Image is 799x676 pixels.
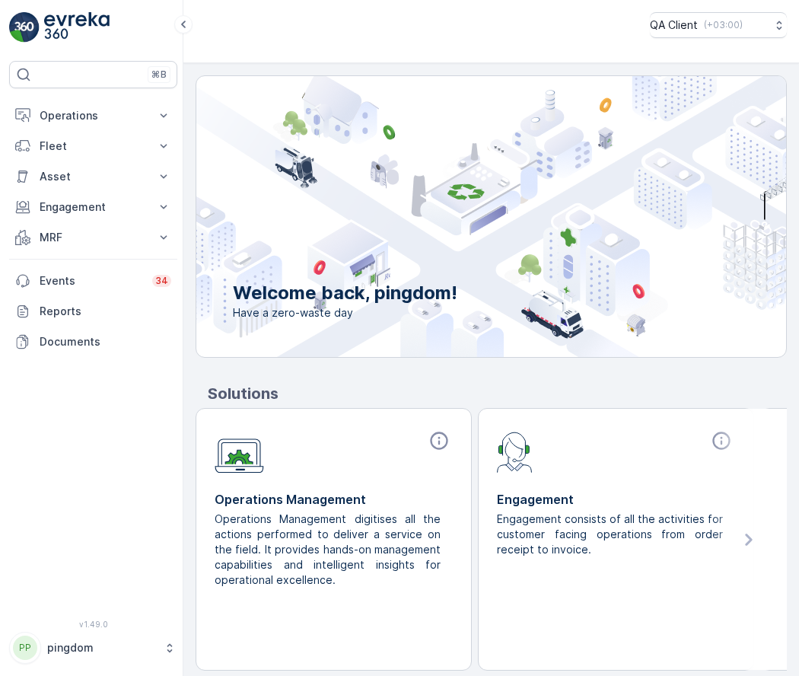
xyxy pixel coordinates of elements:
[233,305,457,320] span: Have a zero-waste day
[497,512,723,557] p: Engagement consists of all the activities for customer facing operations from order receipt to in...
[9,327,177,357] a: Documents
[40,304,171,319] p: Reports
[215,490,453,509] p: Operations Management
[40,169,147,184] p: Asset
[9,266,177,296] a: Events34
[128,76,786,357] img: city illustration
[233,281,457,305] p: Welcome back, pingdom!
[9,161,177,192] button: Asset
[9,620,177,629] span: v 1.49.0
[208,382,787,405] p: Solutions
[47,640,156,655] p: pingdom
[40,108,147,123] p: Operations
[40,334,171,349] p: Documents
[151,69,167,81] p: ⌘B
[497,490,735,509] p: Engagement
[9,632,177,664] button: PPpingdom
[40,273,143,289] p: Events
[155,275,168,287] p: 34
[9,131,177,161] button: Fleet
[13,636,37,660] div: PP
[497,430,533,473] img: module-icon
[9,222,177,253] button: MRF
[650,12,787,38] button: QA Client(+03:00)
[44,12,110,43] img: logo_light-DOdMpM7g.png
[9,192,177,222] button: Engagement
[650,18,698,33] p: QA Client
[40,139,147,154] p: Fleet
[9,100,177,131] button: Operations
[215,430,264,474] img: module-icon
[9,12,40,43] img: logo
[9,296,177,327] a: Reports
[40,199,147,215] p: Engagement
[704,19,743,31] p: ( +03:00 )
[215,512,441,588] p: Operations Management digitises all the actions performed to deliver a service on the field. It p...
[40,230,147,245] p: MRF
